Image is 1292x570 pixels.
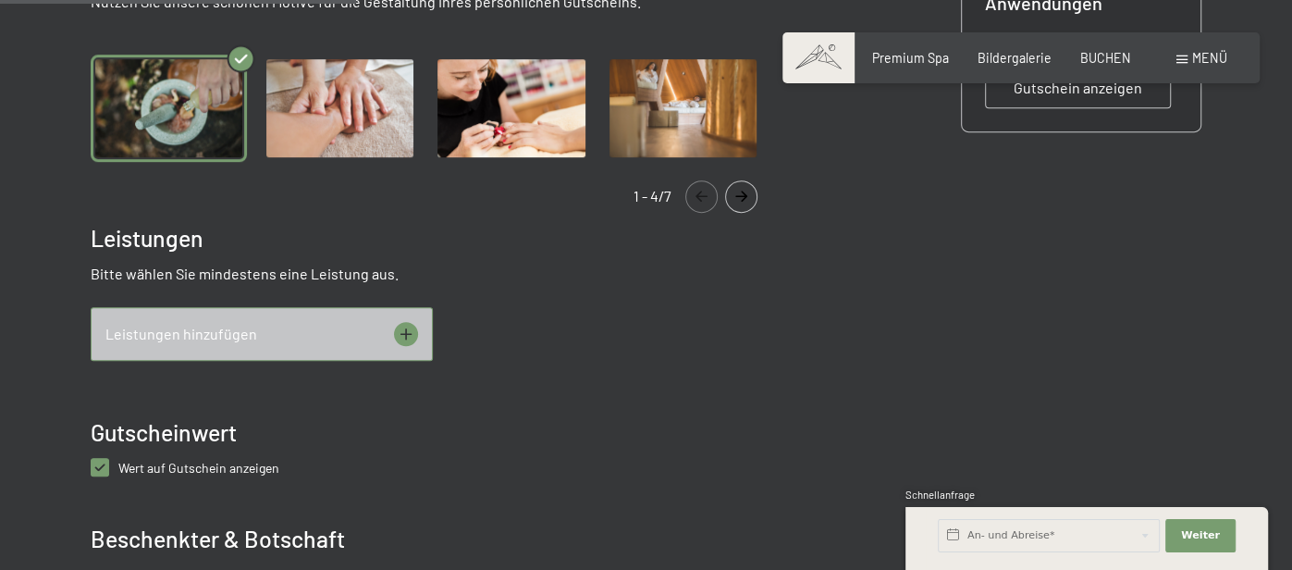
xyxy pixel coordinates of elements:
span: Einwilligung Marketing* [467,328,620,347]
span: Weiter [1181,528,1220,543]
span: Schnellanfrage [905,489,975,501]
a: Bildergalerie [978,50,1052,66]
a: Premium Spa [872,50,949,66]
span: 1 [904,530,907,543]
button: Weiter [1165,519,1236,552]
a: BUCHEN [1080,50,1131,66]
span: Menü [1192,50,1227,66]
